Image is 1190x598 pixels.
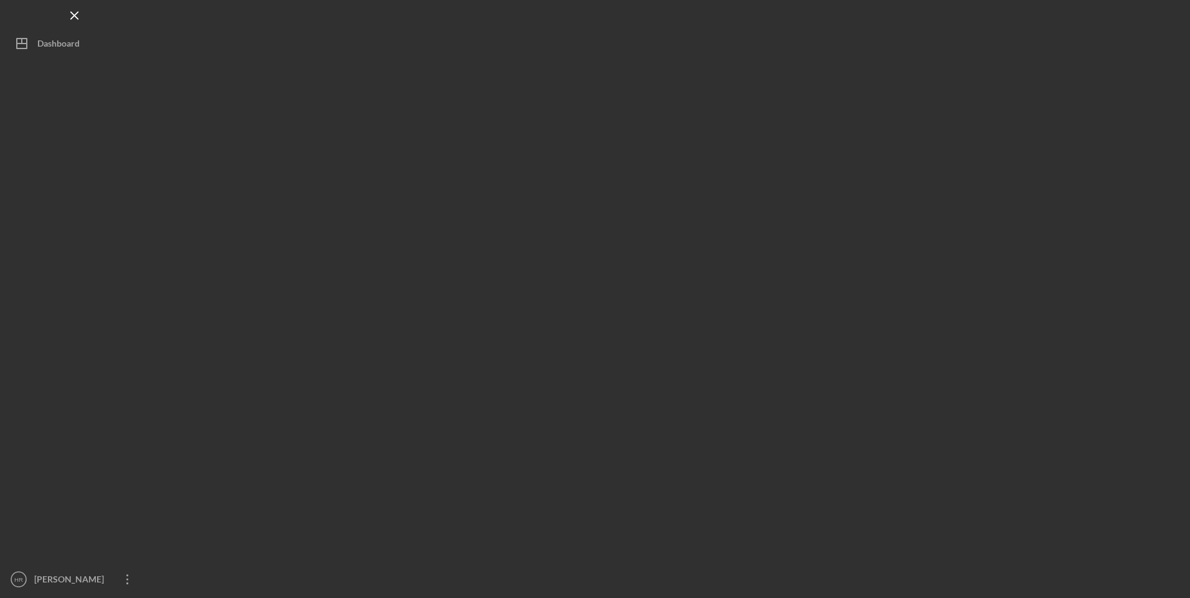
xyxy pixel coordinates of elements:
[6,567,143,592] button: HR[PERSON_NAME]
[31,567,112,595] div: [PERSON_NAME]
[37,31,80,59] div: Dashboard
[14,576,23,583] text: HR
[6,31,143,56] button: Dashboard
